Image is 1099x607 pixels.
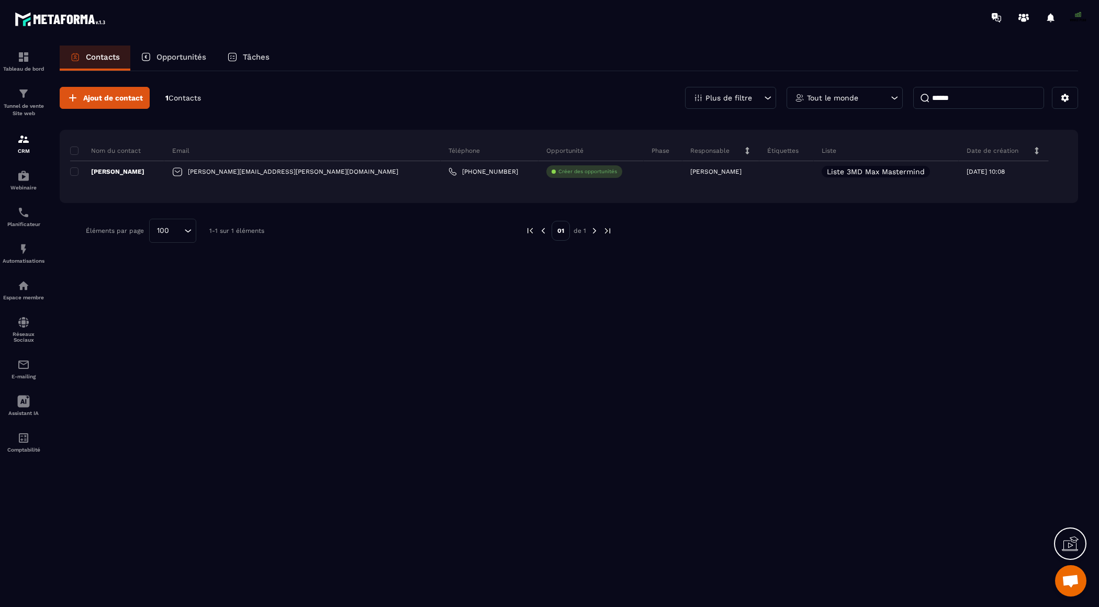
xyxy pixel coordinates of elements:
p: 1 [165,93,201,103]
a: social-networksocial-networkRéseaux Sociaux [3,308,44,351]
img: formation [17,133,30,145]
p: Date de création [967,147,1018,155]
p: Tout le monde [807,94,858,102]
span: Contacts [169,94,201,102]
div: Search for option [149,219,196,243]
span: 100 [153,225,173,237]
p: Responsable [690,147,730,155]
img: email [17,358,30,371]
img: next [590,226,599,235]
p: Email [172,147,189,155]
a: schedulerschedulerPlanificateur [3,198,44,235]
a: Opportunités [130,46,217,71]
img: formation [17,87,30,100]
p: CRM [3,148,44,154]
a: automationsautomationsEspace membre [3,272,44,308]
a: Contacts [60,46,130,71]
input: Search for option [173,225,182,237]
p: Nom du contact [70,147,141,155]
p: 01 [552,221,570,241]
p: Webinaire [3,185,44,190]
p: E-mailing [3,374,44,379]
p: Planificateur [3,221,44,227]
img: prev [539,226,548,235]
a: Tâches [217,46,280,71]
p: [PERSON_NAME] [690,168,742,175]
p: Étiquettes [767,147,799,155]
p: Contacts [86,52,120,62]
p: Téléphone [448,147,480,155]
a: Assistant IA [3,387,44,424]
p: Automatisations [3,258,44,264]
p: Éléments par page [86,227,144,234]
p: de 1 [574,227,586,235]
a: emailemailE-mailing [3,351,44,387]
p: [PERSON_NAME] [70,167,144,176]
img: accountant [17,432,30,444]
img: formation [17,51,30,63]
p: [DATE] 10:08 [967,168,1005,175]
a: accountantaccountantComptabilité [3,424,44,460]
a: automationsautomationsAutomatisations [3,235,44,272]
p: Assistant IA [3,410,44,416]
img: automations [17,279,30,292]
p: Créer des opportunités [558,168,617,175]
p: Plus de filtre [705,94,752,102]
a: formationformationCRM [3,125,44,162]
img: automations [17,170,30,182]
img: social-network [17,316,30,329]
a: formationformationTableau de bord [3,43,44,80]
p: 1-1 sur 1 éléments [209,227,264,234]
img: prev [525,226,535,235]
img: logo [15,9,109,29]
img: scheduler [17,206,30,219]
span: Ajout de contact [83,93,143,103]
button: Ajout de contact [60,87,150,109]
p: Espace membre [3,295,44,300]
img: automations [17,243,30,255]
p: Tunnel de vente Site web [3,103,44,117]
p: Liste 3MD Max Mastermind [827,168,925,175]
div: Ouvrir le chat [1055,565,1086,597]
p: Opportunité [546,147,584,155]
p: Réseaux Sociaux [3,331,44,343]
a: formationformationTunnel de vente Site web [3,80,44,125]
p: Tableau de bord [3,66,44,72]
a: automationsautomationsWebinaire [3,162,44,198]
p: Comptabilité [3,447,44,453]
a: [PHONE_NUMBER] [448,167,518,176]
p: Phase [652,147,669,155]
img: next [603,226,612,235]
p: Opportunités [156,52,206,62]
p: Tâches [243,52,270,62]
p: Liste [822,147,836,155]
